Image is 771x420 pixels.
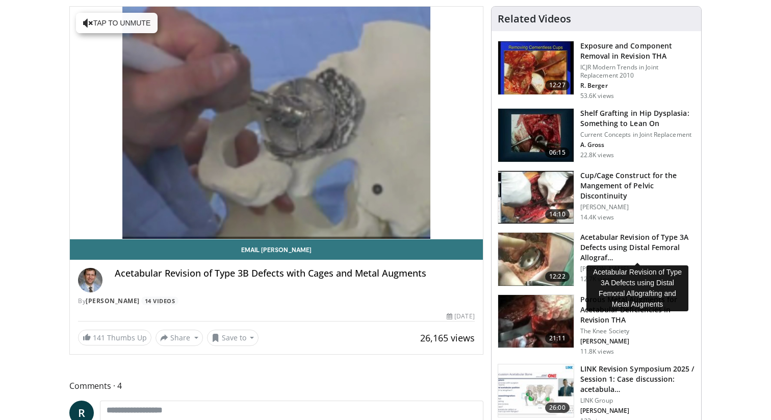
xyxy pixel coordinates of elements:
[580,294,695,325] h3: Porous Metal Augments for Acetabular Deficiencies in Revision THA
[141,297,178,305] a: 14 Videos
[78,268,102,292] img: Avatar
[498,109,574,162] img: 6a56c852-449d-4c3f-843a-e2e05107bc3e.150x105_q85_crop-smart_upscale.jpg
[447,312,474,321] div: [DATE]
[115,268,475,279] h4: Acetabular Revision of Type 3B Defects with Cages and Metal Augments
[498,171,574,224] img: 280228_0002_1.png.150x105_q85_crop-smart_upscale.jpg
[498,233,574,286] img: 66439_0000_3.png.150x105_q85_crop-smart_upscale.jpg
[69,379,483,392] span: Comments 4
[76,13,158,33] button: Tap to unmute
[580,337,695,345] p: [PERSON_NAME]
[580,151,614,159] p: 22.8K views
[156,330,203,346] button: Share
[498,364,574,417] img: 1f996077-61f8-47c2-ad59-7d8001d08f30.150x105_q85_crop-smart_upscale.jpg
[580,348,614,356] p: 11.8K views
[580,275,614,283] p: 12.7K views
[586,265,688,311] div: Acetabular Revision of Type 3A Defects using Distal Femoral Allografting and Metal Augments
[580,327,695,335] p: The Knee Society
[545,209,570,219] span: 14:10
[580,108,695,129] h3: Shelf Grafting in Hip Dysplasia: Something to Lean On
[580,141,695,149] p: A. Gross
[580,265,695,273] p: [PERSON_NAME]
[545,80,570,90] span: 12:27
[93,333,105,342] span: 141
[580,203,695,211] p: [PERSON_NAME]
[498,294,695,356] a: 21:11 Porous Metal Augments for Acetabular Deficiencies in Revision THA The Knee Society [PERSON_...
[70,7,483,239] video-js: Video Player
[498,13,571,25] h4: Related Videos
[580,63,695,80] p: ICJR Modern Trends in Joint Replacement 2010
[498,295,574,348] img: MBerend_porous_metal_augments_3.png.150x105_q85_crop-smart_upscale.jpg
[580,213,614,221] p: 14.4K views
[78,297,475,306] div: By
[580,232,695,263] h3: Acetabular Revision of Type 3A Defects using Distal Femoral Allograf…
[580,170,695,201] h3: Cup/Cage Construct for the Mangement of Pelvic Discontinuity
[545,403,570,413] span: 26:00
[498,170,695,225] a: 14:10 Cup/Cage Construct for the Mangement of Pelvic Discontinuity [PERSON_NAME] 14.4K views
[545,271,570,282] span: 12:22
[545,333,570,343] span: 21:11
[498,41,695,100] a: 12:27 Exposure and Component Removal in Revision THA ICJR Modern Trends in Joint Replacement 2010...
[420,332,475,344] span: 26,165 views
[498,108,695,162] a: 06:15 Shelf Grafting in Hip Dysplasia: Something to Lean On Current Concepts in Joint Replacement...
[580,407,695,415] p: [PERSON_NAME]
[498,41,574,94] img: 297848_0003_1.png.150x105_q85_crop-smart_upscale.jpg
[580,131,695,139] p: Current Concepts in Joint Replacement
[78,330,151,345] a: 141 Thumbs Up
[580,92,614,100] p: 53.6K views
[580,364,695,394] h3: LINK Revision Symposium 2025 / Session 1: Case discussion: acetabula…
[86,297,140,305] a: [PERSON_NAME]
[580,82,695,90] p: R. Berger
[207,330,259,346] button: Save to
[70,239,483,260] a: Email [PERSON_NAME]
[580,397,695,405] p: LINK Group
[580,41,695,61] h3: Exposure and Component Removal in Revision THA
[545,147,570,158] span: 06:15
[498,232,695,286] a: 12:22 Acetabular Revision of Type 3A Defects using Distal Femoral Allograf… [PERSON_NAME] 12.7K v...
